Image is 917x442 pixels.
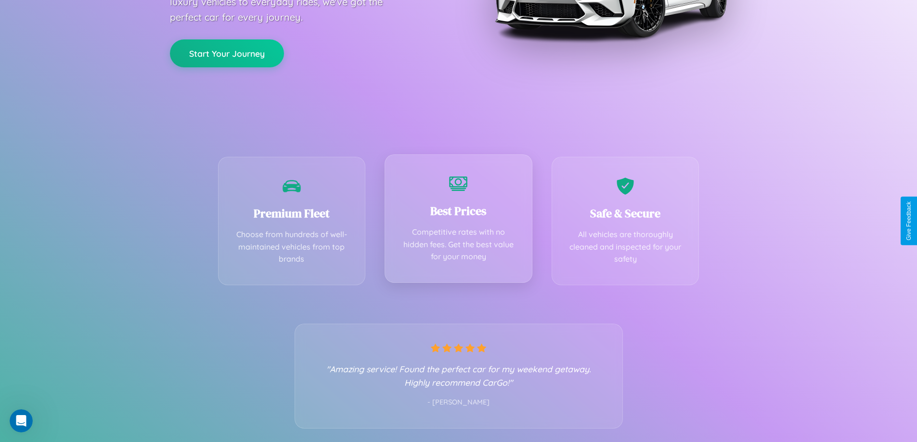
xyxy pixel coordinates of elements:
p: All vehicles are thoroughly cleaned and inspected for your safety [567,228,685,265]
h3: Safe & Secure [567,205,685,221]
h3: Best Prices [400,203,517,219]
p: - [PERSON_NAME] [314,396,603,409]
p: Competitive rates with no hidden fees. Get the best value for your money [400,226,517,263]
iframe: Intercom live chat [10,409,33,432]
p: Choose from hundreds of well-maintained vehicles from top brands [233,228,351,265]
h3: Premium Fleet [233,205,351,221]
div: Give Feedback [905,202,912,240]
p: "Amazing service! Found the perfect car for my weekend getaway. Highly recommend CarGo!" [314,362,603,389]
button: Start Your Journey [170,39,284,67]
